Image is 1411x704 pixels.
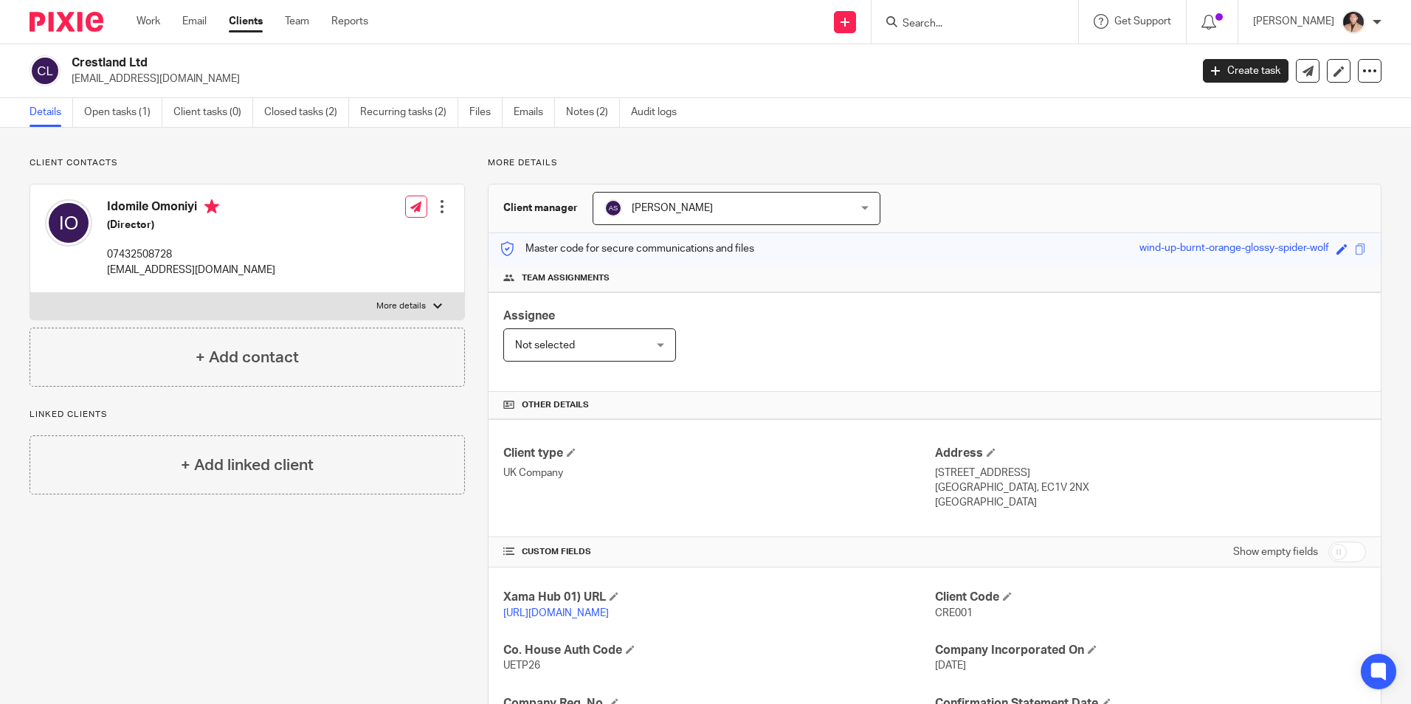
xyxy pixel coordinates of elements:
[360,98,458,127] a: Recurring tasks (2)
[503,643,934,658] h4: Co. House Auth Code
[196,346,299,369] h4: + Add contact
[72,55,959,71] h2: Crestland Ltd
[264,98,349,127] a: Closed tasks (2)
[84,98,162,127] a: Open tasks (1)
[137,14,160,29] a: Work
[469,98,503,127] a: Files
[935,466,1366,480] p: [STREET_ADDRESS]
[935,446,1366,461] h4: Address
[285,14,309,29] a: Team
[488,157,1381,169] p: More details
[376,300,426,312] p: More details
[631,98,688,127] a: Audit logs
[72,72,1181,86] p: [EMAIL_ADDRESS][DOMAIN_NAME]
[1253,14,1334,29] p: [PERSON_NAME]
[503,608,609,618] a: [URL][DOMAIN_NAME]
[30,12,103,32] img: Pixie
[503,201,578,215] h3: Client manager
[514,98,555,127] a: Emails
[182,14,207,29] a: Email
[331,14,368,29] a: Reports
[107,263,275,277] p: [EMAIL_ADDRESS][DOMAIN_NAME]
[30,55,61,86] img: svg%3E
[935,590,1366,605] h4: Client Code
[935,643,1366,658] h4: Company Incorporated On
[1342,10,1365,34] img: Nikhil%20(2).jpg
[1203,59,1288,83] a: Create task
[500,241,754,256] p: Master code for secure communications and files
[173,98,253,127] a: Client tasks (0)
[935,480,1366,495] p: [GEOGRAPHIC_DATA], EC1V 2NX
[566,98,620,127] a: Notes (2)
[935,495,1366,510] p: [GEOGRAPHIC_DATA]
[107,199,275,218] h4: Idomile Omoniyi
[632,203,713,213] span: [PERSON_NAME]
[503,446,934,461] h4: Client type
[522,399,589,411] span: Other details
[503,310,555,322] span: Assignee
[901,18,1034,31] input: Search
[503,466,934,480] p: UK Company
[30,409,465,421] p: Linked clients
[503,660,540,671] span: UETP26
[522,272,610,284] span: Team assignments
[503,590,934,605] h4: Xama Hub 01) URL
[107,218,275,232] h5: (Director)
[1233,545,1318,559] label: Show empty fields
[30,98,73,127] a: Details
[935,608,973,618] span: CRE001
[204,199,219,214] i: Primary
[935,660,966,671] span: [DATE]
[45,199,92,246] img: svg%3E
[1114,16,1171,27] span: Get Support
[604,199,622,217] img: svg%3E
[515,340,575,351] span: Not selected
[1139,241,1329,258] div: wind-up-burnt-orange-glossy-spider-wolf
[107,247,275,262] p: 07432508728
[503,546,934,558] h4: CUSTOM FIELDS
[30,157,465,169] p: Client contacts
[181,454,314,477] h4: + Add linked client
[229,14,263,29] a: Clients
